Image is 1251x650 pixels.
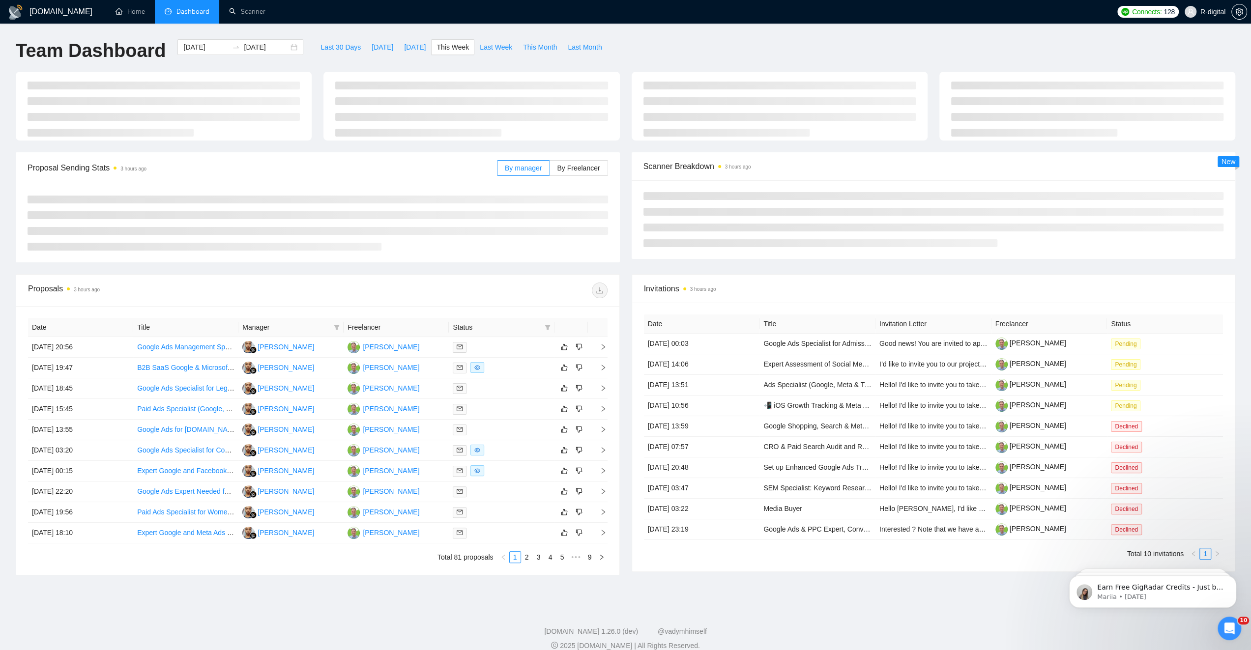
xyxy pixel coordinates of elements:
a: homeHome [116,7,145,16]
p: Earn Free GigRadar Credits - Just by Sharing Your Story! 💬 Want more credits for sending proposal... [43,28,170,38]
time: 3 hours ago [74,287,100,292]
td: Google Ads for Blackbird.io [133,420,238,440]
a: [PERSON_NAME] [995,483,1066,491]
span: Last Month [568,42,602,53]
span: dislike [576,425,582,433]
a: Pending [1111,381,1144,389]
a: RC[PERSON_NAME] [348,404,419,412]
a: Declined [1111,463,1146,471]
button: like [558,382,570,394]
img: RC [348,362,360,374]
a: Google Ads & PPC Expert, Conversion Optimization, GA4, Analytics for anti-scam recovery website [763,525,1066,533]
span: like [561,343,568,351]
div: [PERSON_NAME] [258,445,314,455]
button: setting [1231,4,1247,20]
span: Proposal Sending Stats [28,162,497,174]
span: to [232,43,240,51]
img: Profile image for Mariia [22,29,38,45]
span: [DATE] [372,42,393,53]
button: dislike [573,382,585,394]
button: This Month [518,39,562,55]
td: Expert Assessment of Social Media Management Platform [759,354,875,375]
button: Last 30 Days [315,39,366,55]
time: 3 hours ago [690,286,716,292]
a: Google Ads for [DOMAIN_NAME] [137,425,240,433]
td: [DATE] 20:56 [28,337,133,358]
span: like [561,364,568,371]
span: Declined [1111,524,1142,535]
img: YA [242,362,255,374]
span: 128 [1164,6,1174,17]
a: [PERSON_NAME] [995,401,1066,409]
img: YA [242,424,255,436]
a: YA[PERSON_NAME] [242,508,314,515]
span: Pending [1111,339,1140,349]
a: Media Buyer [763,505,802,512]
div: [PERSON_NAME] [363,486,419,497]
span: mail [457,365,463,370]
span: By manager [505,164,542,172]
a: RC[PERSON_NAME] [348,342,419,350]
img: gigradar-bm.png [250,367,257,374]
a: 1 [510,552,521,563]
span: right [592,426,607,433]
a: B2B SaaS Google & Microsoft Ads Specialist [137,364,274,371]
h1: Team Dashboard [16,39,166,62]
span: dashboard [165,8,172,15]
img: gigradar-bm.png [250,388,257,395]
a: Declined [1111,505,1146,512]
a: 4 [545,552,556,563]
span: Connects: [1132,6,1162,17]
a: 2 [522,552,532,563]
div: [PERSON_NAME] [258,507,314,517]
div: [PERSON_NAME] [363,507,419,517]
td: Google Shopping, Search & Meta (Facebook + Instagram) Retargeting Campaigns [759,416,875,437]
span: like [561,467,568,475]
a: YA[PERSON_NAME] [242,384,314,392]
a: Ads Specialist (Google, Meta & TikTok) – Water Filtration Brand [763,381,957,389]
span: 10 [1238,617,1249,624]
img: gigradar-bm.png [250,532,257,539]
a: YA[PERSON_NAME] [242,466,314,474]
div: [PERSON_NAME] [258,362,314,373]
a: 1 [1200,548,1211,559]
span: dislike [576,487,582,495]
button: [DATE] [399,39,431,55]
li: 1 [1199,548,1211,560]
span: filter [334,324,340,330]
td: Ads Specialist (Google, Meta & TikTok) – Water Filtration Brand [759,375,875,396]
div: [PERSON_NAME] [258,527,314,538]
img: gigradar-bm.png [250,491,257,498]
button: Last Week [474,39,518,55]
img: c1Idtl1sL_ojuo0BAW6lnVbU7OTxrDYU7FneGCPoFyJniWx9-ph69Zd6FWc_LIL-5A [995,461,1008,474]
span: ••• [568,551,584,563]
time: 3 hours ago [725,164,751,170]
button: dislike [573,465,585,477]
a: Paid Ads Specialist (Google, Microsoft, Meta, TikTok) [137,405,298,413]
a: 5 [557,552,568,563]
a: Pending [1111,401,1144,409]
span: right [592,343,607,350]
td: [DATE] 10:56 [644,396,760,416]
span: left [1191,551,1196,557]
a: [PERSON_NAME] [995,380,1066,388]
th: Manager [238,318,344,337]
a: [PERSON_NAME] [995,360,1066,367]
img: gigradar-bm.png [250,511,257,518]
span: like [561,384,568,392]
th: Status [1107,314,1223,334]
img: YA [242,382,255,395]
span: Status [453,322,540,333]
span: like [561,529,568,537]
span: mail [457,447,463,453]
a: Google Ads Specialist for Competitions Ticket Sales [137,446,295,454]
img: c1Idtl1sL_ojuo0BAW6lnVbU7OTxrDYU7FneGCPoFyJniWx9-ph69Zd6FWc_LIL-5A [995,441,1008,453]
span: This Month [523,42,557,53]
span: Pending [1111,359,1140,370]
td: [DATE] 13:59 [644,416,760,437]
a: RC[PERSON_NAME] [348,466,419,474]
a: Expert Google and Meta Ads Manager Needed [137,529,280,537]
div: [PERSON_NAME] [258,465,314,476]
th: Freelancer [344,318,449,337]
